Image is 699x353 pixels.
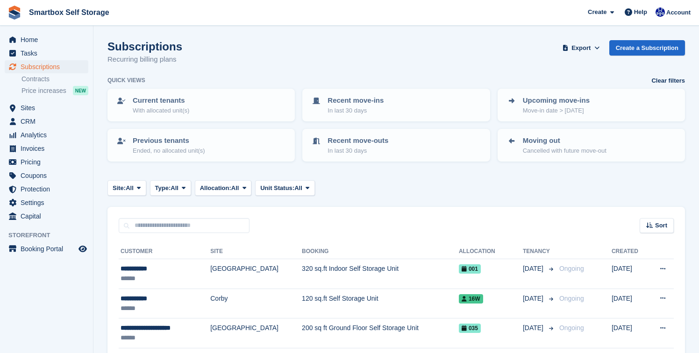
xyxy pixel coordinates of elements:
[328,95,384,106] p: Recent move-ins
[25,5,113,20] a: Smartbox Self Storage
[126,184,134,193] span: All
[5,196,88,209] a: menu
[559,265,584,272] span: Ongoing
[21,155,77,169] span: Pricing
[108,130,294,161] a: Previous tenants Ended, no allocated unit(s)
[634,7,647,17] span: Help
[77,243,88,254] a: Preview store
[499,130,684,161] a: Moving out Cancelled with future move-out
[523,146,606,155] p: Cancelled with future move-out
[609,40,685,56] a: Create a Subscription
[260,184,294,193] span: Unit Status:
[21,210,77,223] span: Capital
[459,244,523,259] th: Allocation
[21,169,77,182] span: Coupons
[155,184,171,193] span: Type:
[21,33,77,46] span: Home
[21,196,77,209] span: Settings
[666,8,691,17] span: Account
[328,146,388,155] p: In last 30 days
[210,259,302,289] td: [GEOGRAPHIC_DATA]
[210,289,302,318] td: Corby
[294,184,302,193] span: All
[21,75,88,84] a: Contracts
[113,184,126,193] span: Site:
[5,101,88,114] a: menu
[459,294,483,304] span: 16W
[8,231,93,240] span: Storefront
[5,183,88,196] a: menu
[302,289,459,318] td: 120 sq.ft Self Storage Unit
[523,264,545,274] span: [DATE]
[523,135,606,146] p: Moving out
[133,135,205,146] p: Previous tenants
[21,142,77,155] span: Invoices
[107,180,146,196] button: Site: All
[328,135,388,146] p: Recent move-outs
[5,155,88,169] a: menu
[559,324,584,332] span: Ongoing
[302,318,459,348] td: 200 sq ft Ground Floor Self Storage Unit
[612,259,648,289] td: [DATE]
[231,184,239,193] span: All
[5,47,88,60] a: menu
[523,323,545,333] span: [DATE]
[459,324,481,333] span: 035
[195,180,252,196] button: Allocation: All
[21,101,77,114] span: Sites
[5,60,88,73] a: menu
[302,244,459,259] th: Booking
[200,184,231,193] span: Allocation:
[150,180,191,196] button: Type: All
[5,242,88,255] a: menu
[210,318,302,348] td: [GEOGRAPHIC_DATA]
[21,60,77,73] span: Subscriptions
[612,289,648,318] td: [DATE]
[133,106,189,115] p: With allocated unit(s)
[107,54,182,65] p: Recurring billing plans
[656,7,665,17] img: Mary Canham
[171,184,178,193] span: All
[499,90,684,120] a: Upcoming move-ins Move-in date > [DATE]
[612,244,648,259] th: Created
[5,169,88,182] a: menu
[21,47,77,60] span: Tasks
[303,90,489,120] a: Recent move-ins In last 30 days
[108,90,294,120] a: Current tenants With allocated unit(s)
[302,259,459,289] td: 320 sq.ft Indoor Self Storage Unit
[119,244,210,259] th: Customer
[523,95,590,106] p: Upcoming move-ins
[21,128,77,141] span: Analytics
[5,142,88,155] a: menu
[210,244,302,259] th: Site
[5,128,88,141] a: menu
[21,242,77,255] span: Booking Portal
[561,40,602,56] button: Export
[523,244,556,259] th: Tenancy
[107,40,182,53] h1: Subscriptions
[655,221,667,230] span: Sort
[459,264,481,274] span: 001
[571,43,591,53] span: Export
[612,318,648,348] td: [DATE]
[5,210,88,223] a: menu
[303,130,489,161] a: Recent move-outs In last 30 days
[7,6,21,20] img: stora-icon-8386f47178a22dfd0bd8f6a31ec36ba5ce8667c1dd55bd0f319d3a0aa187defe.svg
[133,95,189,106] p: Current tenants
[328,106,384,115] p: In last 30 days
[523,106,590,115] p: Move-in date > [DATE]
[21,115,77,128] span: CRM
[73,86,88,95] div: NEW
[588,7,606,17] span: Create
[651,76,685,85] a: Clear filters
[107,76,145,85] h6: Quick views
[5,33,88,46] a: menu
[21,86,66,95] span: Price increases
[5,115,88,128] a: menu
[523,294,545,304] span: [DATE]
[559,295,584,302] span: Ongoing
[21,183,77,196] span: Protection
[133,146,205,155] p: Ended, no allocated unit(s)
[255,180,314,196] button: Unit Status: All
[21,85,88,96] a: Price increases NEW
